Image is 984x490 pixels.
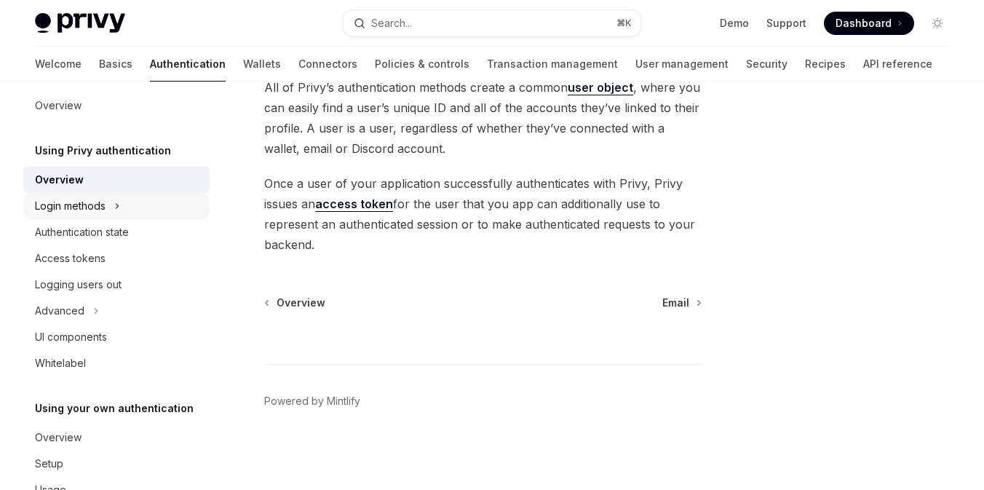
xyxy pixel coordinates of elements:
[266,296,325,310] a: Overview
[926,12,949,35] button: Toggle dark mode
[35,250,106,267] div: Access tokens
[35,171,84,189] div: Overview
[746,47,787,82] a: Security
[35,429,82,446] div: Overview
[35,302,84,320] div: Advanced
[23,272,210,298] a: Logging users out
[23,219,210,245] a: Authentication state
[487,47,618,82] a: Transaction management
[766,16,806,31] a: Support
[35,97,82,114] div: Overview
[805,47,846,82] a: Recipes
[344,10,640,36] button: Search...⌘K
[662,296,689,310] span: Email
[662,296,700,310] a: Email
[863,47,932,82] a: API reference
[35,276,122,293] div: Logging users out
[277,296,325,310] span: Overview
[264,77,702,159] span: All of Privy’s authentication methods create a common , where you can easily find a user’s unique...
[23,451,210,477] a: Setup
[99,47,132,82] a: Basics
[298,47,357,82] a: Connectors
[23,350,210,376] a: Whitelabel
[243,47,281,82] a: Wallets
[35,47,82,82] a: Welcome
[264,173,702,255] span: Once a user of your application successfully authenticates with Privy, Privy issues an for the us...
[836,16,892,31] span: Dashboard
[35,400,194,417] h5: Using your own authentication
[23,92,210,119] a: Overview
[375,47,469,82] a: Policies & controls
[616,17,632,29] span: ⌘ K
[264,394,360,408] a: Powered by Mintlify
[315,197,393,212] a: access token
[150,47,226,82] a: Authentication
[824,12,914,35] a: Dashboard
[35,13,125,33] img: light logo
[35,328,107,346] div: UI components
[23,167,210,193] a: Overview
[23,424,210,451] a: Overview
[23,245,210,272] a: Access tokens
[35,455,63,473] div: Setup
[35,224,129,241] div: Authentication state
[568,80,633,95] a: user object
[35,142,171,159] h5: Using Privy authentication
[35,355,86,372] div: Whitelabel
[635,47,729,82] a: User management
[371,15,412,32] div: Search...
[23,324,210,350] a: UI components
[720,16,749,31] a: Demo
[35,197,106,215] div: Login methods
